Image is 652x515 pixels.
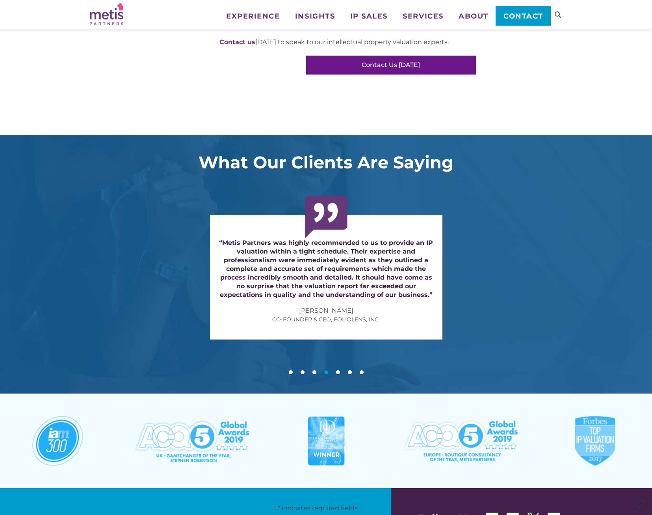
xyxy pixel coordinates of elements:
span: Experience [226,13,280,20]
span: Insights [295,13,335,20]
img: Metis Partners [90,3,123,25]
p: [DATE] to speak to our intellectual property valuation experts. [219,38,562,46]
a: Contact Us [DATE] [306,56,476,75]
img: test-qt.png [305,196,347,239]
span: About [459,13,489,20]
span: Contact [503,13,543,20]
img: Top Intellectual Property Firms 2017 [573,416,616,466]
div: [PERSON_NAME] [218,306,435,315]
span: IP Sales [350,13,388,20]
a: Contact us [219,38,255,46]
span: Back to Top [634,497,648,511]
img: IAM 300 [32,416,82,466]
div: Co-founder & CEO, Foliolens, Inc. [218,315,435,324]
a: Contact [496,6,550,26]
span: Services [403,13,443,20]
p: " " indicates required fields [90,504,358,513]
img: ACQ5 – Europe – Boutique Consultancy of the Year, Metis Partners – 2019 [403,420,518,462]
img: ACQ5 – UK – Gamechanger of the Year, Stephen Robertson – 2019 [134,420,249,462]
div: “Metis Partners was highly recommended to us to provide an IP valuation within a tight schedule. ... [218,239,435,299]
img: Director of The Year Awards [308,416,345,466]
